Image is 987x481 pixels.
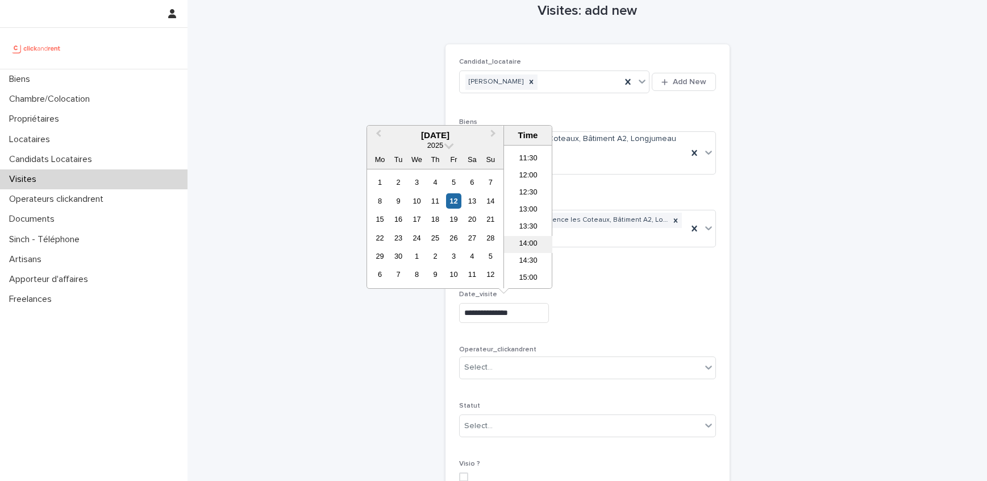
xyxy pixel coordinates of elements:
span: Visio ? [459,461,480,467]
div: Time [507,130,549,140]
div: Choose Monday, 15 September 2025 [372,212,388,227]
div: Mo [372,152,388,167]
p: Chambre/Colocation [5,94,99,105]
p: Freelances [5,294,61,305]
div: Choose Saturday, 20 September 2025 [464,212,480,227]
p: Propriétaires [5,114,68,125]
div: Choose Saturday, 4 October 2025 [464,248,480,264]
div: Choose Tuesday, 23 September 2025 [390,230,406,246]
div: Choose Tuesday, 2 September 2025 [390,175,406,190]
div: Choose Tuesday, 7 October 2025 [390,267,406,282]
div: Choose Sunday, 28 September 2025 [483,230,498,246]
div: Choose Thursday, 2 October 2025 [427,248,443,264]
li: 11:30 [504,151,552,168]
div: Choose Friday, 12 September 2025 [446,193,461,209]
div: [PERSON_NAME] [465,74,525,90]
span: Candidat_locataire [459,59,521,65]
div: Choose Sunday, 7 September 2025 [483,175,498,190]
div: Choose Thursday, 11 September 2025 [427,193,443,209]
span: Add New [673,78,706,86]
div: Choose Thursday, 4 September 2025 [427,175,443,190]
span: Date_visite [459,291,497,298]
span: Operateur_clickandrent [459,346,536,353]
div: Th [427,152,443,167]
div: Choose Thursday, 18 September 2025 [427,212,443,227]
li: 13:00 [504,202,552,219]
div: Choose Friday, 3 October 2025 [446,248,461,264]
div: Choose Sunday, 21 September 2025 [483,212,498,227]
li: 15:00 [504,270,552,287]
div: Choose Sunday, 14 September 2025 [483,193,498,209]
div: Choose Thursday, 25 September 2025 [427,230,443,246]
div: [DATE] [367,130,503,140]
div: Choose Sunday, 5 October 2025 [483,248,498,264]
div: Choose Tuesday, 9 September 2025 [390,193,406,209]
div: Choose Tuesday, 16 September 2025 [390,212,406,227]
span: 2025 [427,141,443,150]
div: Choose Wednesday, 24 September 2025 [409,230,424,246]
div: Choose Saturday, 13 September 2025 [464,193,480,209]
div: Choose Saturday, 6 September 2025 [464,175,480,190]
li: 14:30 [504,253,552,270]
div: Choose Saturday, 11 October 2025 [464,267,480,282]
div: Choose Monday, 8 September 2025 [372,193,388,209]
div: Select... [464,362,493,374]
p: Documents [5,214,64,225]
p: Locataires [5,134,59,145]
div: Choose Wednesday, 10 September 2025 [409,193,424,209]
p: Biens [5,74,39,85]
p: Candidats Locataires [5,154,101,165]
div: month 2025-09 [370,173,499,284]
div: Choose Monday, 1 September 2025 [372,175,388,190]
div: Choose Wednesday, 1 October 2025 [409,248,424,264]
p: Sinch - Téléphone [5,234,89,245]
h1: Visites: add new [445,3,730,19]
div: Choose Friday, 10 October 2025 [446,267,461,282]
li: 12:30 [504,185,552,202]
div: Sa [464,152,480,167]
div: Choose Friday, 19 September 2025 [446,212,461,227]
div: Choose Thursday, 9 October 2025 [427,267,443,282]
div: Choose Saturday, 27 September 2025 [464,230,480,246]
img: UCB0brd3T0yccxBKYDjQ [9,37,64,60]
span: Biens [459,119,477,126]
p: Artisans [5,254,51,265]
p: Operateurs clickandrent [5,194,113,205]
p: Apporteur d'affaires [5,274,97,285]
span: Statut [459,403,480,409]
li: 14:00 [504,236,552,253]
div: Choose Wednesday, 8 October 2025 [409,267,424,282]
button: Add New [652,73,715,91]
li: 13:30 [504,219,552,236]
div: Choose Friday, 5 September 2025 [446,175,461,190]
div: Tu [390,152,406,167]
div: Choose Sunday, 12 October 2025 [483,267,498,282]
p: Visites [5,174,45,185]
div: Choose Friday, 26 September 2025 [446,230,461,246]
div: Choose Wednesday, 17 September 2025 [409,212,424,227]
div: Choose Monday, 22 September 2025 [372,230,388,246]
div: Choose Monday, 29 September 2025 [372,248,388,264]
div: Choose Monday, 6 October 2025 [372,267,388,282]
li: 15:30 [504,287,552,304]
li: 12:00 [504,168,552,185]
span: A1548 - Résidence les Coteaux, Bâtiment A2, Longjumeau 91160 [464,133,683,157]
div: We [409,152,424,167]
div: Select... [464,420,493,432]
button: Previous Month [368,127,386,145]
div: Choose Wednesday, 3 September 2025 [409,175,424,190]
button: Next Month [485,127,503,145]
div: Fr [446,152,461,167]
div: Chambre 1 - "A1548 - Résidence les Coteaux, Bâtiment A2, Longjumeau 91160" [465,213,669,228]
div: Su [483,152,498,167]
div: Choose Tuesday, 30 September 2025 [390,248,406,264]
